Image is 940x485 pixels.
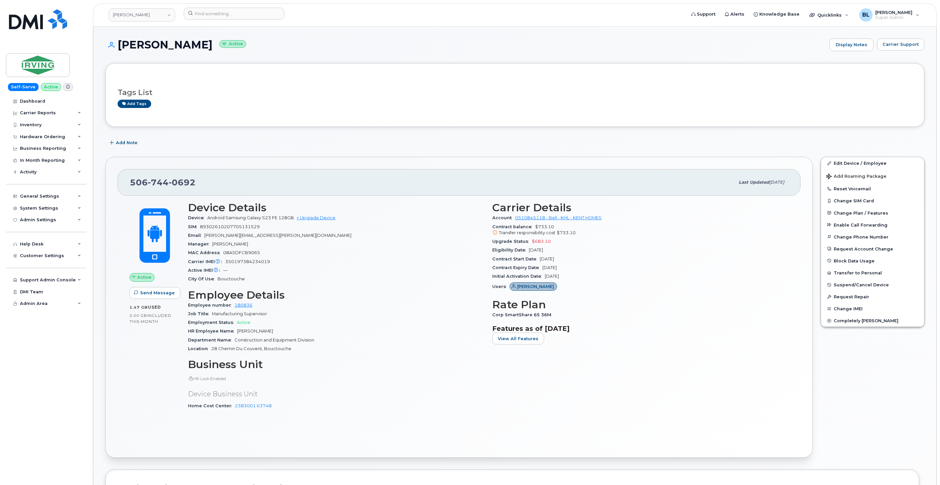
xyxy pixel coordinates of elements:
h3: Business Unit [188,358,484,370]
span: SIM [188,224,200,229]
span: [PERSON_NAME] [212,242,248,246]
a: 0510845118 - Bell - KHL - KENT HOMES [515,215,602,220]
a: 2383001.63748 [235,403,272,408]
span: 89302610207705131529 [200,224,260,229]
a: + Upgrade Device [297,215,335,220]
span: $733.10 [557,230,576,235]
span: [DATE] [542,265,557,270]
span: Contract Start Date [492,256,540,261]
button: Reset Voicemail [821,183,924,195]
span: Manager [188,242,212,246]
p: HR Lock Enabled [188,376,484,381]
button: Transfer to Personal [821,267,924,279]
p: Device Business Unit [188,389,484,399]
span: $733.10 [492,224,789,236]
span: Device [188,215,207,220]
span: Transfer responsibility cost [499,230,555,235]
h3: Tags List [118,88,912,97]
span: Send Message [140,290,175,296]
button: Add Roaming Package [821,169,924,183]
button: Change SIM Card [821,195,924,207]
h3: Carrier Details [492,202,789,214]
span: Carrier Support [883,41,919,48]
span: 28 Chemin Du Couvent, Bouctouche [211,346,291,351]
span: Construction and Equipment Division [235,338,314,342]
h3: Rate Plan [492,299,789,311]
span: Employment Status [188,320,237,325]
span: [DATE] [529,247,543,252]
span: 5.00 GB [130,313,147,318]
span: Location [188,346,211,351]
span: Contract balance [492,224,535,229]
span: City Of Use [188,276,218,281]
span: Active [137,274,151,280]
a: Add tags [118,100,151,108]
span: 506 [130,177,196,187]
h3: Employee Details [188,289,484,301]
span: 0692 [169,177,196,187]
span: Department Name [188,338,235,342]
button: Carrier Support [877,39,924,50]
span: included this month [130,313,171,324]
span: Job Title [188,311,212,316]
span: Suspend/Cancel Device [834,282,889,287]
span: 744 [148,177,169,187]
a: 180836 [235,303,252,308]
button: Enable Call Forwarding [821,219,924,231]
button: Completely [PERSON_NAME] [821,315,924,327]
button: Change IMEI [821,303,924,315]
span: HR Employee Name [188,329,237,334]
span: — [223,268,228,273]
button: Request Account Change [821,243,924,255]
span: [DATE] [769,180,784,185]
h3: Device Details [188,202,484,214]
span: Add Roaming Package [826,174,887,180]
span: [PERSON_NAME] [237,329,273,334]
span: Completely [PERSON_NAME] [834,318,898,323]
span: [PERSON_NAME] [517,283,554,290]
span: Enable Call Forwarding [834,222,888,227]
span: Email [188,233,204,238]
span: Initial Activation Date [492,274,545,279]
span: View All Features [498,336,538,342]
span: Change Plan / Features [834,210,888,215]
button: Request Repair [821,291,924,303]
button: View All Features [492,333,544,344]
span: Upgrade Status [492,239,532,244]
span: [PERSON_NAME][EMAIL_ADDRESS][PERSON_NAME][DOMAIN_NAME] [204,233,351,238]
span: Users [492,284,510,289]
span: Active [237,320,250,325]
span: Employee number [188,303,235,308]
button: Suspend/Cancel Device [821,279,924,291]
a: Display Notes [829,39,874,51]
span: 08A5DFCB9065 [223,250,260,255]
span: Carrier IMEI [188,259,225,264]
span: Android Samsung Galaxy S23 FE 128GB [207,215,294,220]
button: Add Note [105,137,143,149]
span: 1.47 GB [130,305,148,310]
span: [DATE] [540,256,554,261]
span: Add Note [116,140,138,146]
span: Contract Expiry Date [492,265,542,270]
span: Last updated [739,180,769,185]
span: Bouctouche [218,276,245,281]
small: Active [219,40,246,48]
button: Change Phone Number [821,231,924,243]
button: Block Data Usage [821,255,924,267]
button: Change Plan / Features [821,207,924,219]
a: [PERSON_NAME] [510,284,557,289]
span: $683.10 [532,239,551,244]
a: Edit Device / Employee [821,157,924,169]
span: 350197384234019 [225,259,270,264]
span: Corp SmartShare 65 36M [492,312,555,317]
span: Manufacturing Supervisor [212,311,267,316]
span: Active IMEI [188,268,223,273]
span: Home Cost Center [188,403,235,408]
span: MAC Address [188,250,223,255]
h1: [PERSON_NAME] [105,39,826,50]
span: [DATE] [545,274,559,279]
span: Eligibility Date [492,247,529,252]
span: used [148,305,161,310]
button: Send Message [130,287,180,299]
h3: Features as of [DATE] [492,325,789,333]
